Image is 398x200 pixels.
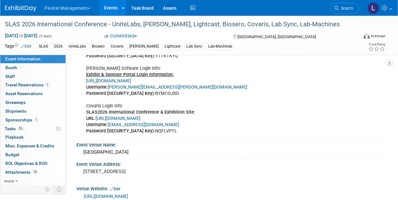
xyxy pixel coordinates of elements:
b: Password [SECURITY_DATA] Key): [86,91,155,96]
div: In-Person [371,34,385,38]
span: Misc. Expenses & Credits [5,143,54,148]
span: ROI, Objectives & ROO [5,161,47,166]
span: Attachments [5,170,38,175]
a: Event Information [0,55,65,63]
b: Password [SECURITY_DATA] Key): [86,53,155,59]
i: Booth reservation complete [20,66,23,69]
span: more [4,178,14,183]
u: Exhibit & Sponsor Portal Login Information: [86,72,174,77]
div: Event Venue Name: [76,140,385,148]
b: Username: [86,85,108,90]
a: Edit [21,44,31,49]
a: Edit [110,187,120,191]
span: 10 [32,170,38,174]
span: Staff [5,74,15,79]
div: Biosero [90,43,107,50]
span: Booth [5,65,24,70]
a: Search [330,3,359,14]
div: [GEOGRAPHIC_DATA] [81,147,381,157]
a: Travel Reservations1 [0,81,65,89]
b: Password [SECURITY_DATA] Key): [86,128,155,134]
div: Lightcast [163,43,182,50]
a: Asset Reservations [0,90,65,98]
a: [URL][DOMAIN_NAME] [96,116,140,121]
a: Tasks5% [0,125,65,133]
div: Event Venue Address: [76,160,385,167]
div: SLAS [37,43,50,50]
a: [EMAIL_ADDRESS][DOMAIN_NAME] [108,122,179,127]
span: (5 days) [39,34,52,38]
button: Committed [102,33,139,39]
a: Playbook [0,133,65,141]
b: SLAS2026 International Conference & Exhibition Site: [86,110,195,115]
div: Event Format [330,33,386,42]
img: ExhibitDay [5,5,36,12]
span: Search [339,6,353,11]
img: Leslie Pelton [367,2,379,14]
span: Sponsorships [5,117,39,122]
div: Lab-Machines [206,43,234,50]
div: SLAS 2026 International Conference - UniteLabs, [PERSON_NAME], Lightcast, Biosero, Covaris, Lab S... [3,19,353,30]
a: [URL][DOMAIN_NAME] [86,78,131,84]
span: Tasks [5,126,24,131]
span: 1 [45,83,50,87]
span: Event Information [5,56,40,61]
b: Username: [86,122,108,127]
a: Sponsorships1 [0,116,65,124]
div: 2026 [52,43,65,50]
a: Staff [0,72,65,81]
a: Misc. Expenses & Credits [0,142,65,150]
a: [URL][DOMAIN_NAME] [84,194,128,199]
a: [PERSON_NAME][EMAIL_ADDRESS][PERSON_NAME][DOMAIN_NAME] [108,85,247,90]
a: more [0,177,65,185]
a: Booth [0,64,65,72]
span: Travel Reservations [5,82,50,87]
span: 1 [34,117,39,122]
span: [DATE] [DATE] [5,33,38,38]
span: Budget [5,152,19,157]
div: Lab Sync [185,43,204,50]
img: Format-Inperson.png [364,33,370,38]
div: Event Rating [368,43,385,46]
span: Giveaways [5,100,26,105]
span: Shipments [5,109,26,114]
pre: [STREET_ADDRESS] [83,169,198,174]
div: Covaris [109,43,125,50]
a: Giveaways [0,98,65,107]
a: Attachments10 [0,168,65,177]
span: [GEOGRAPHIC_DATA], [GEOGRAPHIC_DATA] [238,34,316,39]
span: Asset Reservations [5,91,43,96]
div: UniteLabs [67,43,88,50]
td: Tags [5,43,31,50]
td: Personalize Event Tab Strip [42,185,53,193]
span: 5% [17,126,24,131]
div: [PERSON_NAME] [128,43,160,50]
div: UniteLabs Login Info: [EMAIL_ADDRESS][DOMAIN_NAME] YTTKTKYQ [PERSON_NAME] Sofware Login Info: BYM... [82,18,324,137]
a: Shipments [0,107,65,115]
td: Toggle Event Tabs [53,185,66,193]
div: Venue Website: [76,184,385,192]
span: to [18,33,24,38]
a: Budget [0,151,65,159]
span: Playbook [5,135,24,140]
b: URL: [86,116,96,121]
a: ROI, Objectives & ROO [0,159,65,168]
